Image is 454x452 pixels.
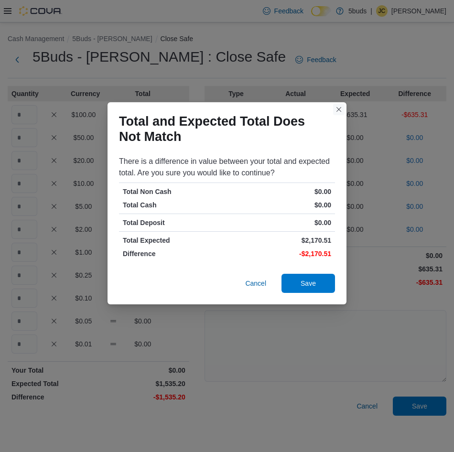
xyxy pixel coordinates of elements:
span: Cancel [245,279,266,288]
p: $0.00 [229,200,331,210]
button: Cancel [241,274,270,293]
p: $0.00 [229,218,331,227]
h1: Total and Expected Total Does Not Match [119,114,327,144]
button: Save [281,274,335,293]
p: Total Deposit [123,218,225,227]
p: $0.00 [229,187,331,196]
span: Save [301,279,316,288]
p: Difference [123,249,225,258]
button: Closes this modal window [333,104,345,115]
p: Total Expected [123,236,225,245]
p: Total Non Cash [123,187,225,196]
p: -$2,170.51 [229,249,331,258]
p: $2,170.51 [229,236,331,245]
div: There is a difference in value between your total and expected total. Are you sure you would like... [119,156,335,179]
p: Total Cash [123,200,225,210]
